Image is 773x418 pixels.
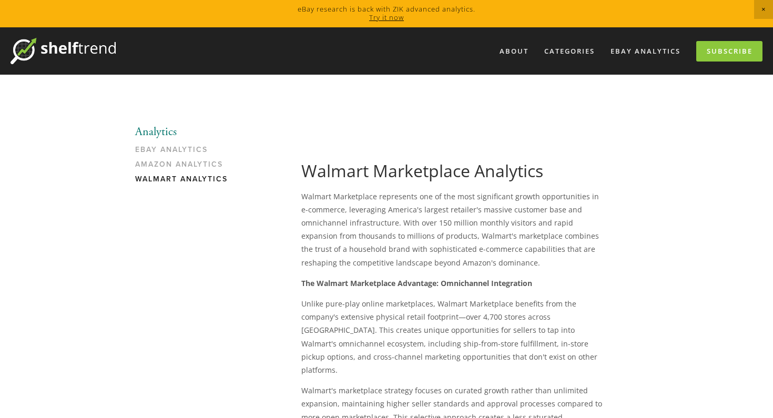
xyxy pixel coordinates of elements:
p: Walmart Marketplace represents one of the most significant growth opportunities in e-commerce, le... [301,190,605,269]
p: Unlike pure-play online marketplaces, Walmart Marketplace benefits from the company's extensive p... [301,297,605,376]
a: Try it now [369,13,404,22]
a: Amazon Analytics [135,160,236,175]
a: Subscribe [696,41,762,62]
a: Walmart Analytics [135,175,236,189]
a: eBay Analytics [135,145,236,160]
div: Categories [537,43,602,60]
h1: Walmart Marketplace Analytics [301,161,605,181]
a: eBay Analytics [604,43,687,60]
img: ShelfTrend [11,38,116,64]
a: About [493,43,535,60]
li: Analytics [135,125,236,139]
strong: The Walmart Marketplace Advantage: Omnichannel Integration [301,278,532,288]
